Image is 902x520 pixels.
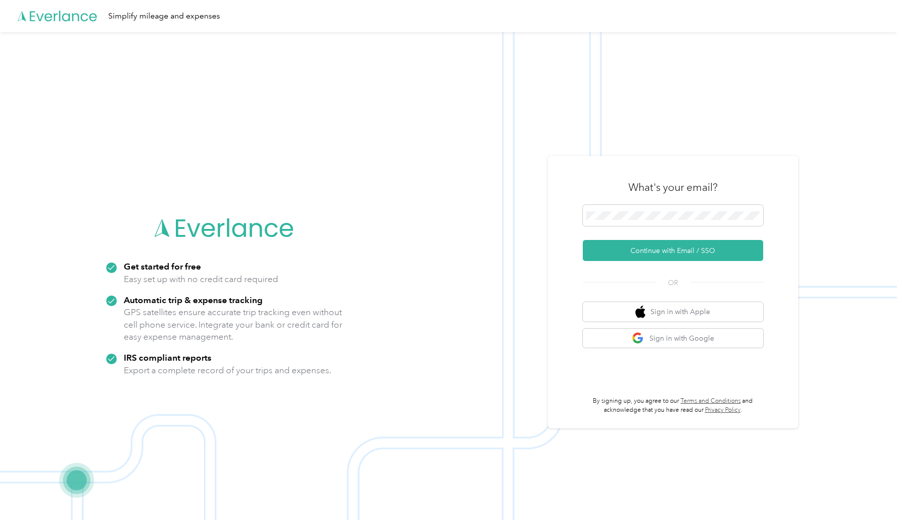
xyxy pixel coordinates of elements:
[108,10,220,23] div: Simplify mileage and expenses
[124,261,201,272] strong: Get started for free
[655,278,691,288] span: OR
[583,397,763,414] p: By signing up, you agree to our and acknowledge that you have read our .
[632,332,644,345] img: google logo
[124,273,278,286] p: Easy set up with no credit card required
[124,364,331,377] p: Export a complete record of your trips and expenses.
[124,295,263,305] strong: Automatic trip & expense tracking
[124,352,211,363] strong: IRS compliant reports
[583,329,763,348] button: google logoSign in with Google
[583,302,763,322] button: apple logoSign in with Apple
[705,406,741,414] a: Privacy Policy
[681,397,741,405] a: Terms and Conditions
[846,464,902,520] iframe: Everlance-gr Chat Button Frame
[124,306,343,343] p: GPS satellites ensure accurate trip tracking even without cell phone service. Integrate your bank...
[628,180,718,194] h3: What's your email?
[583,240,763,261] button: Continue with Email / SSO
[635,306,645,318] img: apple logo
